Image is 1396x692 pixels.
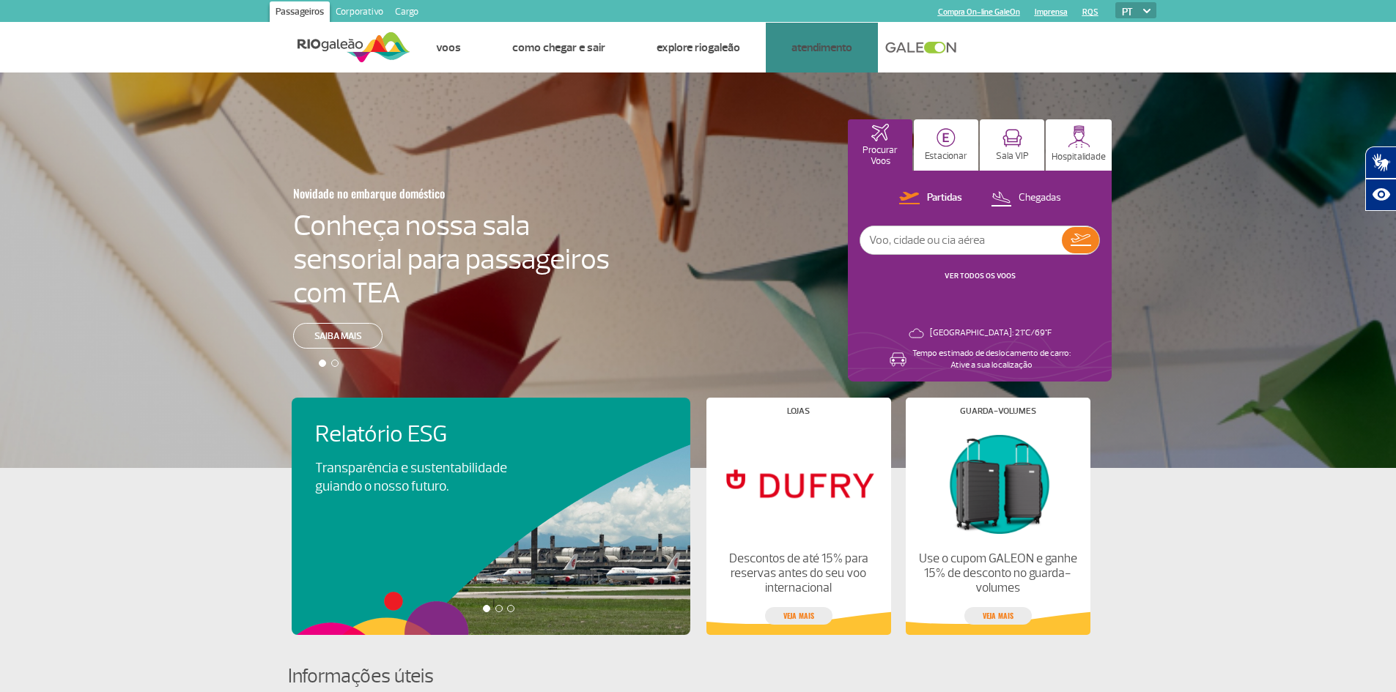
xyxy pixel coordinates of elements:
[945,271,1016,280] a: VER TODOS OS VOOS
[765,607,832,625] a: veja mais
[389,1,424,25] a: Cargo
[927,191,962,205] p: Partidas
[1082,7,1098,17] a: RQS
[930,327,1052,339] p: [GEOGRAPHIC_DATA]: 21°C/69°F
[871,124,889,141] img: airplaneHomeActive.svg
[937,128,956,147] img: carParkingHome.svg
[996,151,1029,162] p: Sala VIP
[964,607,1032,625] a: veja mais
[980,119,1044,171] button: Sala VIP
[293,323,383,349] a: Saiba mais
[855,145,905,167] p: Procurar Voos
[787,407,810,415] h4: Lojas
[1002,129,1022,147] img: vipRoom.svg
[940,270,1020,282] button: VER TODOS OS VOOS
[1046,119,1112,171] button: Hospitalidade
[315,421,548,448] h4: Relatório ESG
[293,209,610,310] h4: Conheça nossa sala sensorial para passageiros com TEA
[791,40,852,55] a: Atendimento
[718,551,878,595] p: Descontos de até 15% para reservas antes do seu voo internacional
[914,119,978,171] button: Estacionar
[1019,191,1061,205] p: Chegadas
[436,40,461,55] a: Voos
[912,348,1071,371] p: Tempo estimado de deslocamento de carro: Ative a sua localização
[315,459,523,496] p: Transparência e sustentabilidade guiando o nosso futuro.
[895,189,967,208] button: Partidas
[986,189,1066,208] button: Chegadas
[293,178,538,209] h3: Novidade no embarque doméstico
[718,427,878,540] img: Lojas
[1365,179,1396,211] button: Abrir recursos assistivos.
[657,40,740,55] a: Explore RIOgaleão
[270,1,330,25] a: Passageiros
[848,119,912,171] button: Procurar Voos
[1035,7,1068,17] a: Imprensa
[1365,146,1396,179] button: Abrir tradutor de língua de sinais.
[1068,125,1090,148] img: hospitality.svg
[315,421,667,496] a: Relatório ESGTransparência e sustentabilidade guiando o nosso futuro.
[917,551,1077,595] p: Use o cupom GALEON e ganhe 15% de desconto no guarda-volumes
[288,663,1109,690] h4: Informações úteis
[938,7,1020,17] a: Compra On-line GaleOn
[1365,146,1396,211] div: Plugin de acessibilidade da Hand Talk.
[960,407,1036,415] h4: Guarda-volumes
[925,151,967,162] p: Estacionar
[1052,152,1106,163] p: Hospitalidade
[330,1,389,25] a: Corporativo
[512,40,605,55] a: Como chegar e sair
[917,427,1077,540] img: Guarda-volumes
[860,226,1062,254] input: Voo, cidade ou cia aérea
